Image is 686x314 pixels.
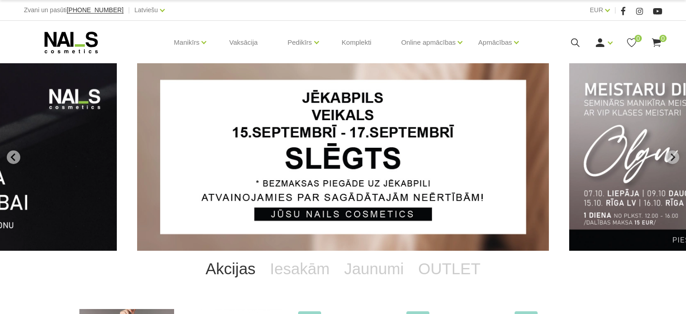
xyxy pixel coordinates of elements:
[287,24,312,61] a: Pedikīrs
[659,35,667,42] span: 0
[335,21,379,64] a: Komplekti
[67,7,124,14] a: [PHONE_NUMBER]
[401,24,456,61] a: Online apmācības
[222,21,265,64] a: Vaksācija
[626,37,637,48] a: 0
[478,24,512,61] a: Apmācības
[590,5,603,15] a: EUR
[7,150,20,164] button: Go to last slide
[137,63,549,251] li: 1 of 14
[174,24,200,61] a: Manikīrs
[614,5,616,16] span: |
[198,251,263,287] a: Akcijas
[67,6,124,14] span: [PHONE_NUMBER]
[24,5,124,16] div: Zvani un pasūti
[337,251,411,287] a: Jaunumi
[134,5,158,15] a: Latviešu
[128,5,130,16] span: |
[411,251,488,287] a: OUTLET
[666,150,679,164] button: Next slide
[635,35,642,42] span: 0
[263,251,337,287] a: Iesakām
[651,37,662,48] a: 0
